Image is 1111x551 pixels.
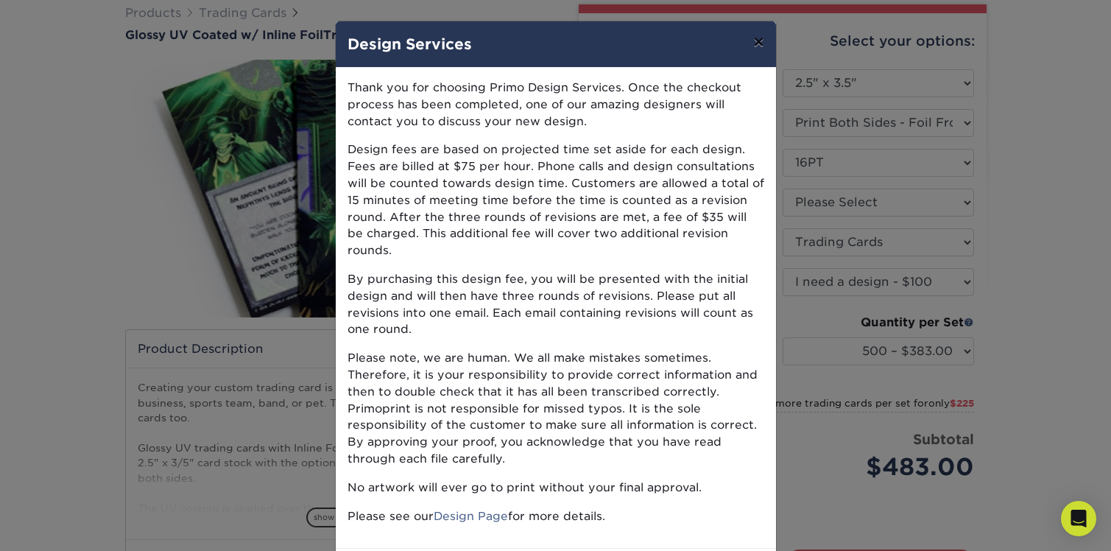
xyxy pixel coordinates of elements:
div: Open Intercom Messenger [1061,501,1096,536]
a: Design Page [434,509,508,523]
p: By purchasing this design fee, you will be presented with the initial design and will then have t... [348,271,764,338]
p: Design fees are based on projected time set aside for each design. Fees are billed at $75 per hou... [348,141,764,259]
h4: Design Services [348,33,764,55]
p: Please see our for more details. [348,508,764,525]
p: No artwork will ever go to print without your final approval. [348,480,764,496]
button: × [741,21,775,63]
p: Please note, we are human. We all make mistakes sometimes. Therefore, it is your responsibility t... [348,350,764,468]
p: Thank you for choosing Primo Design Services. Once the checkout process has been completed, one o... [348,80,764,130]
